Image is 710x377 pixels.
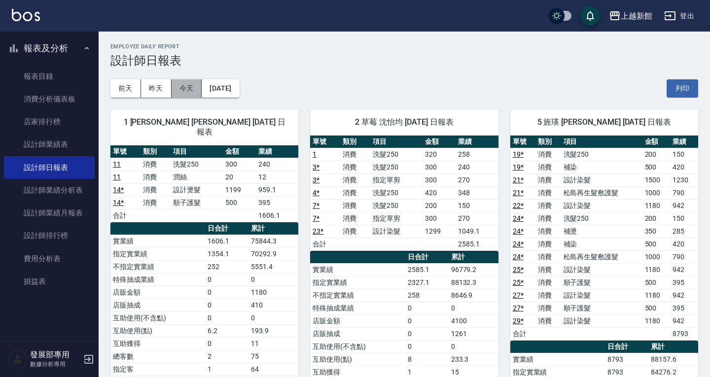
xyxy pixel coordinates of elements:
td: 500 [223,196,256,209]
td: 790 [670,186,698,199]
td: 合計 [510,327,535,340]
td: 洗髮250 [370,161,423,173]
td: 8793 [605,353,648,366]
td: 1000 [642,186,671,199]
th: 金額 [223,145,256,158]
td: 互助使用(點) [310,353,405,366]
td: 消費 [535,148,561,161]
td: 1354.1 [205,247,248,260]
button: save [580,6,600,26]
td: 不指定實業績 [110,260,205,273]
td: 11 [248,337,298,350]
button: 報表及分析 [4,35,95,61]
td: 70292.9 [248,247,298,260]
td: 500 [642,238,671,250]
th: 單號 [510,136,535,148]
td: 240 [256,158,298,171]
td: 指定實業績 [310,276,405,289]
td: 實業績 [510,353,605,366]
td: 1049.1 [456,225,498,238]
div: 上越新館 [621,10,652,22]
td: 300 [223,158,256,171]
h5: 發展部專用 [30,350,80,360]
td: 1606.1 [205,235,248,247]
td: 150 [670,212,698,225]
td: 959.1 [256,183,298,196]
td: 1180 [642,289,671,302]
button: 上越新館 [605,6,656,26]
td: 設計染髮 [561,173,642,186]
td: 285 [670,225,698,238]
th: 日合計 [205,222,248,235]
td: 88157.6 [648,353,698,366]
td: 0 [205,286,248,299]
td: 200 [423,199,456,212]
th: 單號 [110,145,141,158]
td: 消費 [535,186,561,199]
td: 300 [423,212,456,225]
td: 消費 [141,196,171,209]
h3: 設計師日報表 [110,54,698,68]
span: 2 草莓 沈怡均 [DATE] 日報表 [322,117,486,127]
button: [DATE] [202,79,239,98]
td: 1180 [642,199,671,212]
a: 費用分析表 [4,247,95,270]
td: 150 [670,148,698,161]
th: 項目 [171,145,223,158]
span: 5 旌瑛 [PERSON_NAME] [DATE] 日報表 [522,117,686,127]
td: 0 [205,337,248,350]
td: 395 [670,302,698,314]
td: 洗髮250 [561,212,642,225]
th: 金額 [423,136,456,148]
td: 松島再生髮敷護髮 [561,186,642,199]
td: 消費 [535,199,561,212]
td: 8646.9 [449,289,498,302]
td: 395 [670,276,698,289]
span: 1 [PERSON_NAME] [PERSON_NAME] [DATE] 日報表 [122,117,286,137]
a: 店家排行榜 [4,110,95,133]
td: 消費 [535,225,561,238]
td: 96779.2 [449,263,498,276]
a: 設計師業績分析表 [4,179,95,202]
th: 類別 [535,136,561,148]
th: 類別 [340,136,370,148]
td: 0 [205,273,248,286]
td: 特殊抽成業績 [110,273,205,286]
td: 1606.1 [256,209,298,222]
td: 420 [670,238,698,250]
td: 洗髮250 [370,186,423,199]
td: 消費 [141,171,171,183]
td: 洗髮250 [561,148,642,161]
td: 洗髮250 [171,158,223,171]
h2: Employee Daily Report [110,43,698,50]
img: Logo [12,9,40,21]
button: 今天 [172,79,202,98]
th: 項目 [561,136,642,148]
td: 1261 [449,327,498,340]
td: 順子護髮 [561,302,642,314]
td: 補燙 [561,225,642,238]
td: 233.3 [449,353,498,366]
td: 實業績 [310,263,405,276]
td: 0 [205,299,248,311]
td: 互助使用(不含點) [310,340,405,353]
td: 洗髮250 [370,199,423,212]
td: 順子護髮 [561,276,642,289]
td: 消費 [340,225,370,238]
td: 設計染髮 [561,289,642,302]
td: 5551.4 [248,260,298,273]
td: 1180 [642,263,671,276]
td: 1180 [248,286,298,299]
td: 消費 [340,212,370,225]
td: 消費 [141,158,171,171]
td: 12 [256,171,298,183]
td: 1299 [423,225,456,238]
td: 320 [423,148,456,161]
td: 互助使用(不含點) [110,311,205,324]
p: 數據分析專用 [30,360,80,369]
th: 日合計 [405,251,449,264]
td: 設計染髮 [561,199,642,212]
td: 0 [405,327,449,340]
th: 單號 [310,136,340,148]
td: 特殊抽成業績 [310,302,405,314]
